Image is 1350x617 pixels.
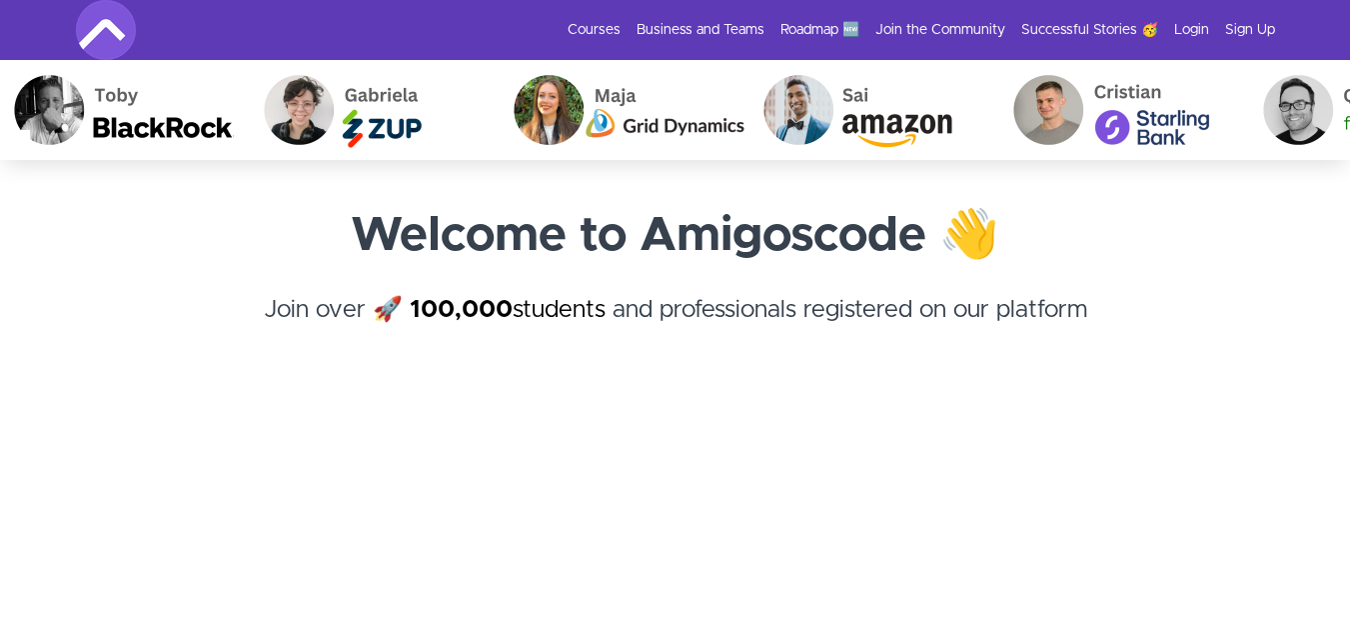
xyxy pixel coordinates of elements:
[76,292,1275,364] h4: Join over 🚀 and professionals registered on our platform
[351,212,999,260] strong: Welcome to Amigoscode 👋
[410,298,606,322] a: 100,000students
[568,20,621,40] a: Courses
[1021,20,1158,40] a: Successful Stories 🥳
[747,60,997,160] img: Sai
[1174,20,1209,40] a: Login
[875,20,1005,40] a: Join the Community
[410,298,513,322] strong: 100,000
[997,60,1247,160] img: Cristian
[780,20,859,40] a: Roadmap 🆕
[248,60,498,160] img: Gabriela
[498,60,747,160] img: Maja
[1225,20,1275,40] a: Sign Up
[637,20,764,40] a: Business and Teams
